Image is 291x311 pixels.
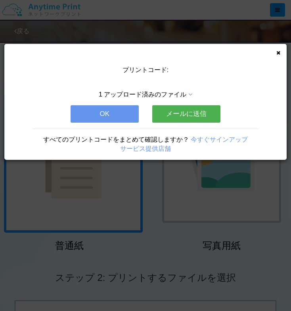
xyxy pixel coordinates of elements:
span: プリントコード: [123,66,168,73]
a: 今すぐサインアップ [191,136,248,143]
span: すべてのプリントコードをまとめて確認しますか？ [43,136,189,143]
span: 1 アップロード済みのファイル [99,91,186,98]
button: OK [71,105,139,123]
button: メールに送信 [152,105,220,123]
a: サービス提供店舗 [120,145,171,152]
